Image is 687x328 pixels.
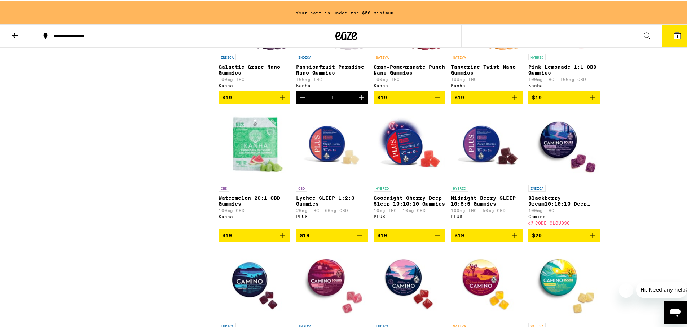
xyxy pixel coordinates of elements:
[451,246,523,318] img: Camino - Pineapple Habanero Uplifting Gummies
[374,246,445,318] img: Camino - Wild Berry Chill Gummies
[222,93,232,99] span: $19
[664,299,687,322] iframe: Button to launch messaging window
[451,90,523,102] button: Add to bag
[374,63,445,74] p: Cran-Pomegranate Punch Nano Gummies
[219,194,290,205] p: Watermelon 20:1 CBD Gummies
[528,322,546,328] p: SATIVA
[454,231,464,237] span: $19
[356,90,368,102] button: Increment
[535,220,570,224] span: CODE CLOUD30
[528,207,600,211] p: 100mg THC
[296,213,368,217] div: PLUS
[454,93,464,99] span: $19
[219,207,290,211] p: 100mg CBD
[451,194,523,205] p: Midnight Berry SLEEP 10:5:5 Gummies
[219,246,290,318] img: Camino - Midnight Blueberry 5:1 Sleep Gummies
[374,228,445,240] button: Add to bag
[451,213,523,217] div: PLUS
[374,322,391,328] p: INDICA
[219,213,290,217] div: Kanha
[532,93,542,99] span: $19
[219,90,290,102] button: Add to bag
[377,231,387,237] span: $19
[451,63,523,74] p: Tangerine Twist Nano Gummies
[222,231,232,237] span: $19
[451,228,523,240] button: Add to bag
[4,5,52,11] span: Hi. Need any help?
[451,53,468,59] p: SATIVA
[296,108,368,180] img: PLUS - Lychee SLEEP 1:2:3 Gummies
[374,184,391,190] p: HYBRID
[528,213,600,217] div: Camino
[374,207,445,211] p: 10mg THC: 10mg CBD
[528,90,600,102] button: Add to bag
[219,76,290,80] p: 100mg THC
[451,207,523,211] p: 100mg THC: 50mg CBD
[619,282,633,296] iframe: Close message
[296,90,308,102] button: Decrement
[296,82,368,86] div: Kanha
[219,82,290,86] div: Kanha
[676,33,678,37] span: 3
[377,93,387,99] span: $19
[330,93,334,99] div: 1
[528,76,600,80] p: 100mg THC: 100mg CBD
[296,76,368,80] p: 100mg THC
[374,108,445,228] a: Open page for Goodnight Cherry Deep Sleep 10:10:10 Gummies from PLUS
[296,108,368,228] a: Open page for Lychee SLEEP 1:2:3 Gummies from PLUS
[451,76,523,80] p: 100mg THC
[528,53,546,59] p: HYBRID
[300,231,309,237] span: $19
[219,184,229,190] p: CBD
[374,213,445,217] div: PLUS
[636,280,687,296] iframe: Message from company
[219,228,290,240] button: Add to bag
[219,108,290,180] img: Kanha - Watermelon 20:1 CBD Gummies
[374,76,445,80] p: 100mg THC
[296,184,307,190] p: CBD
[451,184,468,190] p: HYBRID
[451,108,523,228] a: Open page for Midnight Berry SLEEP 10:5:5 Gummies from PLUS
[374,194,445,205] p: Goodnight Cherry Deep Sleep 10:10:10 Gummies
[219,63,290,74] p: Galactic Grape Nano Gummies
[528,108,600,180] img: Camino - Blackberry Dream10:10:10 Deep Sleep Gummies
[451,108,523,180] img: PLUS - Midnight Berry SLEEP 10:5:5 Gummies
[374,53,391,59] p: SATIVA
[528,194,600,205] p: Blackberry Dream10:10:10 Deep Sleep Gummies
[296,207,368,211] p: 20mg THC: 60mg CBD
[296,228,368,240] button: Add to bag
[219,53,236,59] p: INDICA
[528,246,600,318] img: Camino - Tropical Burst Energy Sour Gummies
[219,108,290,228] a: Open page for Watermelon 20:1 CBD Gummies from Kanha
[374,90,445,102] button: Add to bag
[451,82,523,86] div: Kanha
[296,63,368,74] p: Passionfruit Paradise Nano Gummies
[528,108,600,228] a: Open page for Blackberry Dream10:10:10 Deep Sleep Gummies from Camino
[296,53,313,59] p: INDICA
[528,184,546,190] p: INDICA
[296,246,368,318] img: Camino - Strawberry Sunset Sour Gummies
[219,322,236,328] p: INDICA
[451,322,468,328] p: SATIVA
[296,322,313,328] p: INDICA
[296,194,368,205] p: Lychee SLEEP 1:2:3 Gummies
[528,228,600,240] button: Add to bag
[532,231,542,237] span: $20
[528,63,600,74] p: Pink Lemonade 1:1 CBD Gummies
[528,82,600,86] div: Kanha
[374,108,445,180] img: PLUS - Goodnight Cherry Deep Sleep 10:10:10 Gummies
[374,82,445,86] div: Kanha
